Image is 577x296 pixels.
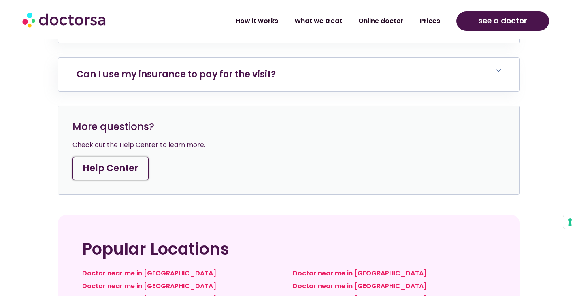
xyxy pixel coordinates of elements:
[82,239,495,259] h2: Popular Locations
[82,268,216,278] a: Doctor near me in [GEOGRAPHIC_DATA]
[478,15,527,28] span: see a doctor
[58,58,519,91] h6: Can I use my insurance to pay for the visit?
[82,281,216,291] a: Doctor near me in [GEOGRAPHIC_DATA]
[77,68,276,81] a: Can I use my insurance to pay for the visit?
[350,12,412,30] a: Online doctor
[72,157,149,180] a: Help Center
[293,281,427,291] a: Doctor near me in [GEOGRAPHIC_DATA]
[456,11,549,31] a: see a doctor
[286,12,350,30] a: What we treat
[72,139,505,151] div: Check out the Help Center to learn more.
[72,120,505,133] h3: More questions?
[228,12,286,30] a: How it works
[412,12,448,30] a: Prices
[293,268,427,278] a: Doctor near me in [GEOGRAPHIC_DATA]
[153,12,448,30] nav: Menu
[563,215,577,229] button: Your consent preferences for tracking technologies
